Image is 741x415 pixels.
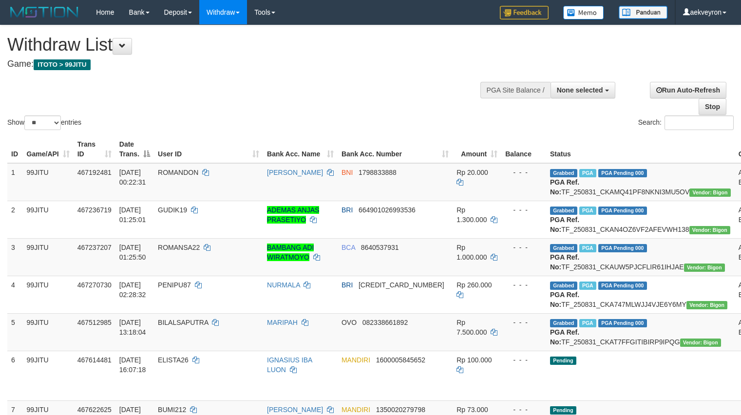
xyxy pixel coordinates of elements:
[7,135,23,163] th: ID
[359,206,416,214] span: Copy 664901026993536 to clipboard
[158,169,198,176] span: ROMANDON
[557,86,603,94] span: None selected
[598,319,647,327] span: PGA Pending
[505,205,542,215] div: - - -
[77,206,112,214] span: 467236719
[550,357,576,365] span: Pending
[550,291,579,308] b: PGA Ref. No:
[7,35,484,55] h1: Withdraw List
[154,135,263,163] th: User ID: activate to sort column ascending
[453,135,501,163] th: Amount: activate to sort column ascending
[550,328,579,346] b: PGA Ref. No:
[665,115,734,130] input: Search:
[7,351,23,400] td: 6
[550,178,579,196] b: PGA Ref. No:
[546,163,735,201] td: TF_250831_CKAMQ41PF8NKNI3MU5OV
[77,244,112,251] span: 467237207
[563,6,604,19] img: Button%20Memo.svg
[500,6,549,19] img: Feedback.jpg
[7,59,484,69] h4: Game:
[550,244,577,252] span: Grabbed
[342,319,357,326] span: OVO
[34,59,91,70] span: ITOTO > 99JITU
[686,301,727,309] span: Vendor URL: https://checkout31.1velocity.biz
[456,169,488,176] span: Rp 20.000
[689,226,730,234] span: Vendor URL: https://checkout31.1velocity.biz
[7,276,23,313] td: 4
[158,206,187,214] span: GUDIK19
[267,319,298,326] a: MARIPAH
[579,319,596,327] span: Marked by aeksupra
[598,169,647,177] span: PGA Pending
[267,244,314,261] a: BAMBANG ADI WIRATMOYO
[650,82,726,98] a: Run Auto-Refresh
[362,319,408,326] span: Copy 082338661892 to clipboard
[456,281,492,289] span: Rp 260.000
[579,244,596,252] span: Marked by aekgtr
[74,135,115,163] th: Trans ID: activate to sort column ascending
[7,313,23,351] td: 5
[505,168,542,177] div: - - -
[638,115,734,130] label: Search:
[376,356,425,364] span: Copy 1600005845652 to clipboard
[7,115,81,130] label: Show entries
[119,206,146,224] span: [DATE] 01:25:01
[619,6,667,19] img: panduan.png
[361,244,399,251] span: Copy 8640537931 to clipboard
[456,406,488,414] span: Rp 73.000
[23,201,74,238] td: 99JITU
[267,356,312,374] a: IGNASIUS IBA LUON
[505,355,542,365] div: - - -
[77,319,112,326] span: 467512985
[550,282,577,290] span: Grabbed
[119,356,146,374] span: [DATE] 16:07:18
[342,356,370,364] span: MANDIRI
[546,313,735,351] td: TF_250831_CKAT7FFGITIBIRP9IPQG
[77,169,112,176] span: 467192481
[505,318,542,327] div: - - -
[579,207,596,215] span: Marked by aekgtr
[158,244,200,251] span: ROMANSA22
[119,281,146,299] span: [DATE] 02:28:32
[546,135,735,163] th: Status
[23,135,74,163] th: Game/API: activate to sort column ascending
[699,98,726,115] a: Stop
[342,206,353,214] span: BRI
[342,244,355,251] span: BCA
[546,201,735,238] td: TF_250831_CKAN4OZ6VF2AFEVWH138
[456,356,492,364] span: Rp 100.000
[23,276,74,313] td: 99JITU
[505,243,542,252] div: - - -
[23,313,74,351] td: 99JITU
[546,276,735,313] td: TF_250831_CKA747MLWJJ4VJE6Y6MY
[505,405,542,415] div: - - -
[684,264,725,272] span: Vendor URL: https://checkout31.1velocity.biz
[342,281,353,289] span: BRI
[550,319,577,327] span: Grabbed
[24,115,61,130] select: Showentries
[546,238,735,276] td: TF_250831_CKAUW5PJCFLIR61IHJAE
[680,339,721,347] span: Vendor URL: https://checkout31.1velocity.biz
[550,169,577,177] span: Grabbed
[115,135,154,163] th: Date Trans.: activate to sort column descending
[77,406,112,414] span: 467622625
[267,281,300,289] a: NURMALA
[550,253,579,271] b: PGA Ref. No:
[23,351,74,400] td: 99JITU
[158,406,186,414] span: BUMI212
[7,163,23,201] td: 1
[551,82,615,98] button: None selected
[158,356,189,364] span: ELISTA26
[267,169,323,176] a: [PERSON_NAME]
[376,406,425,414] span: Copy 1350020279798 to clipboard
[550,207,577,215] span: Grabbed
[598,244,647,252] span: PGA Pending
[359,169,397,176] span: Copy 1798833888 to clipboard
[342,406,370,414] span: MANDIRI
[7,201,23,238] td: 2
[550,216,579,233] b: PGA Ref. No:
[77,281,112,289] span: 467270730
[267,406,323,414] a: [PERSON_NAME]
[598,282,647,290] span: PGA Pending
[505,280,542,290] div: - - -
